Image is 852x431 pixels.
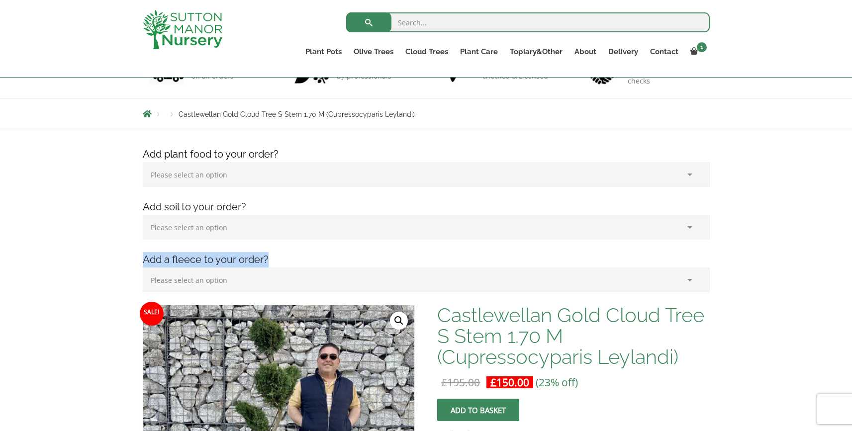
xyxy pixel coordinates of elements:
a: Topiary&Other [504,45,568,59]
span: £ [490,375,496,389]
bdi: 195.00 [441,375,480,389]
input: Search... [346,12,710,32]
span: 1 [697,42,707,52]
span: Sale! [140,302,164,326]
h4: Add a fleece to your order? [135,252,717,267]
a: Olive Trees [348,45,399,59]
button: Add to basket [437,399,519,421]
a: Plant Care [454,45,504,59]
h1: Castlewellan Gold Cloud Tree S Stem 1.70 M (Cupressocyparis Leylandi) [437,305,709,367]
a: View full-screen image gallery [390,312,408,330]
a: Cloud Trees [399,45,454,59]
span: Castlewellan Gold Cloud Tree S Stem 1.70 M (Cupressocyparis Leylandi) [179,110,415,118]
nav: Breadcrumbs [143,110,710,118]
h4: Add plant food to your order? [135,147,717,162]
a: About [568,45,602,59]
a: Plant Pots [299,45,348,59]
a: Delivery [602,45,644,59]
span: (23% off) [536,375,578,389]
a: 1 [684,45,710,59]
img: logo [143,10,222,49]
bdi: 150.00 [490,375,529,389]
h4: Add soil to your order? [135,199,717,215]
a: Contact [644,45,684,59]
span: £ [441,375,447,389]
